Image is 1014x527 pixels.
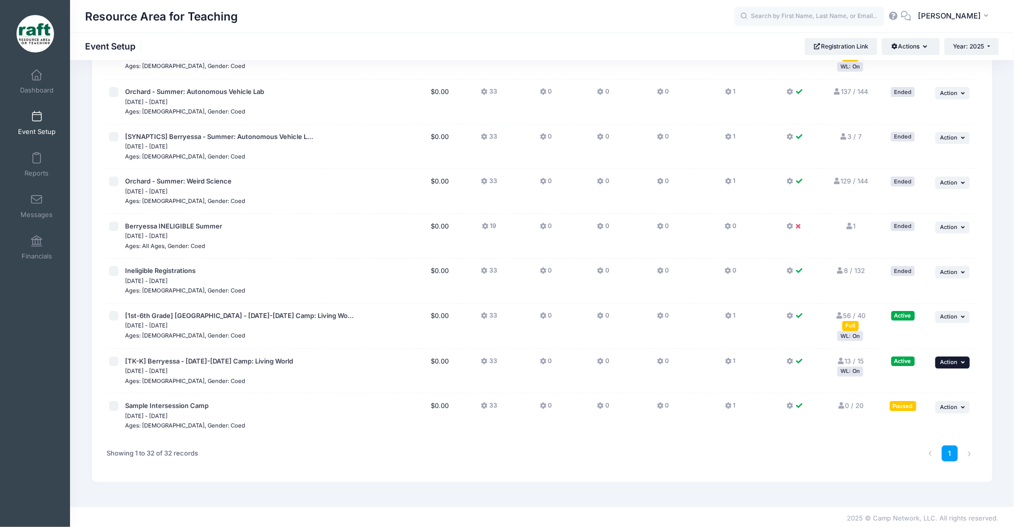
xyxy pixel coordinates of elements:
[597,401,609,415] button: 0
[940,403,958,410] span: Action
[21,210,53,219] span: Messages
[940,134,958,141] span: Action
[935,356,970,368] button: Action
[125,277,168,284] small: [DATE] - [DATE]
[540,87,552,101] button: 0
[657,356,669,371] button: 0
[657,401,669,415] button: 0
[125,132,313,140] span: [SYNAPTICS] Berryessa - Summer: Autonomous Vehicle L...
[725,87,736,101] button: 1
[13,147,61,182] a: Reports
[940,179,958,186] span: Action
[125,412,168,419] small: [DATE] - [DATE]
[891,266,915,275] div: Ended
[125,197,245,204] small: Ages: [DEMOGRAPHIC_DATA], Gender: Coed
[839,132,861,140] a: 3 / 7
[891,176,915,186] div: Ended
[22,252,52,260] span: Financials
[837,62,863,71] div: WL: On
[725,132,736,146] button: 1
[17,15,54,52] img: Resource Area for Teaching
[837,331,863,340] div: WL: On
[481,266,497,280] button: 33
[482,221,496,236] button: 19
[911,5,999,28] button: [PERSON_NAME]
[935,132,970,144] button: Action
[13,64,61,99] a: Dashboard
[935,311,970,323] button: Action
[842,321,859,330] div: Full
[657,266,669,280] button: 0
[725,401,736,415] button: 1
[890,401,916,410] div: Paused
[85,41,144,51] h1: Event Setup
[935,221,970,233] button: Action
[125,367,168,374] small: [DATE] - [DATE]
[540,401,552,415] button: 0
[125,242,205,249] small: Ages: All Ages, Gender: Coed
[423,214,458,259] td: $0.00
[125,377,245,384] small: Ages: [DEMOGRAPHIC_DATA], Gender: Coed
[125,87,264,95] span: Orchard - Summer: Autonomous Vehicle Lab
[13,105,61,140] a: Event Setup
[125,332,245,339] small: Ages: [DEMOGRAPHIC_DATA], Gender: Coed
[940,313,958,320] span: Action
[481,311,497,325] button: 33
[657,87,669,101] button: 0
[481,87,497,101] button: 33
[891,87,915,96] div: Ended
[944,38,999,55] button: Year: 2025
[724,221,736,236] button: 0
[891,311,915,320] div: Active
[847,514,999,522] span: 2025 © Camp Network, LLC. All rights reserved.
[423,393,458,438] td: $0.00
[597,356,609,371] button: 0
[125,98,168,105] small: [DATE] - [DATE]
[125,188,168,195] small: [DATE] - [DATE]
[597,221,609,236] button: 0
[940,223,958,230] span: Action
[891,221,915,231] div: Ended
[20,86,54,94] span: Dashboard
[836,266,865,274] a: 8 / 132
[597,176,609,191] button: 0
[125,422,245,429] small: Ages: [DEMOGRAPHIC_DATA], Gender: Coed
[540,356,552,371] button: 0
[837,401,864,409] a: 0 / 20
[935,401,970,413] button: Action
[935,176,970,188] button: Action
[833,87,868,95] a: 137 / 144
[25,169,49,177] span: Reports
[125,232,168,239] small: [DATE] - [DATE]
[125,62,245,69] small: Ages: [DEMOGRAPHIC_DATA], Gender: Coed
[540,266,552,280] button: 0
[423,258,458,303] td: $0.00
[13,230,61,265] a: Financials
[18,127,56,136] span: Event Setup
[597,132,609,146] button: 0
[837,366,863,376] div: WL: On
[734,6,884,26] input: Search by First Name, Last Name, or Email...
[940,358,958,365] span: Action
[953,42,984,50] span: Year: 2025
[657,311,669,325] button: 0
[13,188,61,223] a: Messages
[125,222,222,230] span: Berryessa INELIGIBLE Summer
[481,401,497,415] button: 33
[125,357,293,365] span: [TK-K] Berryessa - [DATE]-[DATE] Camp: Living World
[940,268,958,275] span: Action
[125,311,354,319] span: [1st-6th Grade] [GEOGRAPHIC_DATA] - [DATE]-[DATE] Camp: Living Wo...
[125,401,209,409] span: Sample Intersession Camp
[540,176,552,191] button: 0
[597,87,609,101] button: 0
[481,132,497,146] button: 33
[423,303,458,349] td: $0.00
[918,10,981,21] span: [PERSON_NAME]
[125,153,245,160] small: Ages: [DEMOGRAPHIC_DATA], Gender: Coed
[657,221,669,236] button: 0
[423,79,458,124] td: $0.00
[805,38,877,55] a: Registration Link
[540,221,552,236] button: 0
[833,177,868,185] a: 129 / 144
[935,87,970,99] button: Action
